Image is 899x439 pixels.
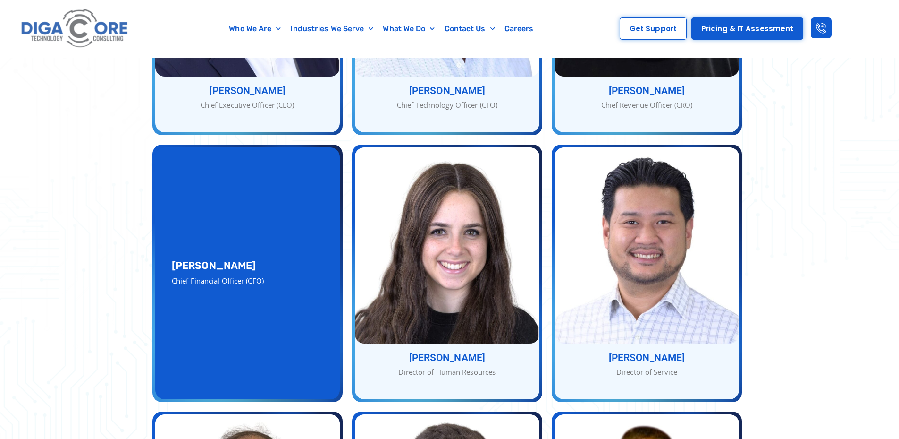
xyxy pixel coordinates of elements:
a: Industries We Serve [286,18,378,40]
a: Pricing & IT Assessment [691,17,803,40]
div: Director of Service [555,367,739,378]
div: Director of Human Resources [355,367,539,378]
div: Chief Revenue Officer (CRO) [555,100,739,111]
img: Digacore logo 1 [18,5,132,52]
div: Chief Financial Officer (CFO) [172,275,323,286]
h3: [PERSON_NAME] [172,260,323,270]
a: Careers [500,18,538,40]
a: Who We Are [224,18,286,40]
span: Pricing & IT Assessment [701,25,793,32]
h3: [PERSON_NAME] [355,86,539,96]
img: Dena-Jacob - Director of Human Resources [355,147,539,344]
h3: [PERSON_NAME] [555,353,739,363]
img: Dan-Lee -Director of Service [555,147,739,344]
a: Get Support [620,17,687,40]
a: Contact Us [440,18,500,40]
span: Get Support [630,25,677,32]
div: Chief Technology Officer (CTO) [355,100,539,111]
nav: Menu [177,18,586,40]
h3: [PERSON_NAME] [355,353,539,363]
a: What We Do [378,18,439,40]
h3: [PERSON_NAME] [155,86,340,96]
div: Chief Executive Officer (CEO) [155,100,340,111]
h3: [PERSON_NAME] [555,86,739,96]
